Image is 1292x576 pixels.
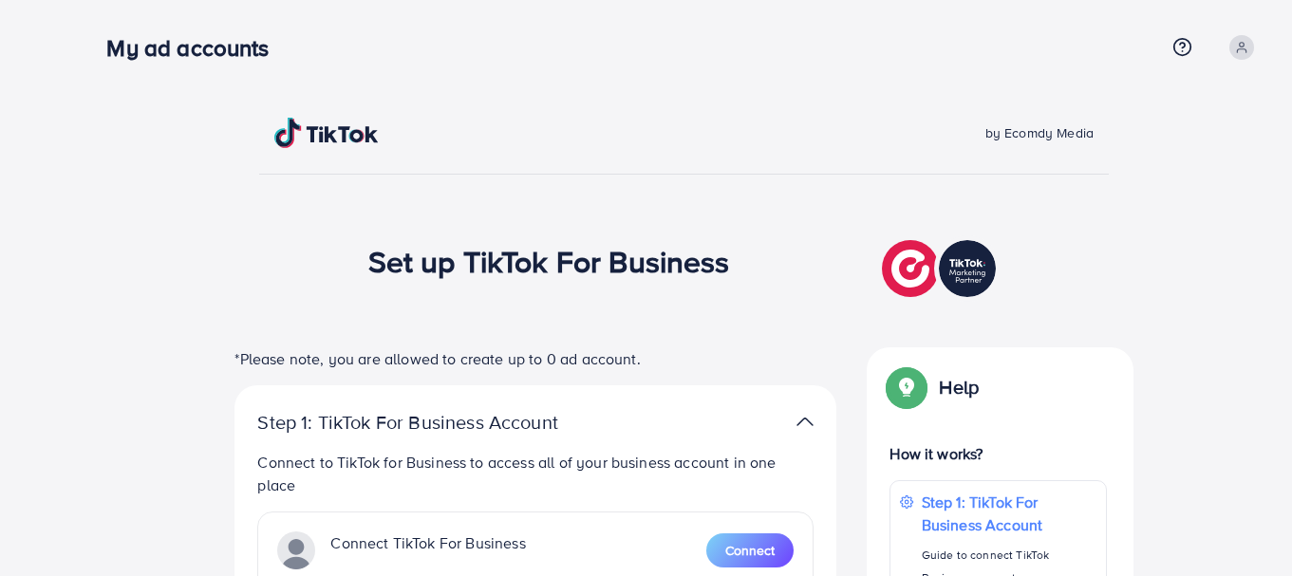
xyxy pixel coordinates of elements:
img: TikTok [274,118,379,148]
p: *Please note, you are allowed to create up to 0 ad account. [234,347,836,370]
p: Step 1: TikTok For Business Account [257,411,618,434]
h1: Set up TikTok For Business [368,243,730,279]
img: Popup guide [889,370,924,404]
img: TikTok partner [796,408,814,436]
span: by Ecomdy Media [985,123,1094,142]
h3: My ad accounts [106,34,284,62]
img: TikTok partner [882,235,1001,302]
p: Step 1: TikTok For Business Account [922,491,1096,536]
p: How it works? [889,442,1106,465]
p: Help [939,376,979,399]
